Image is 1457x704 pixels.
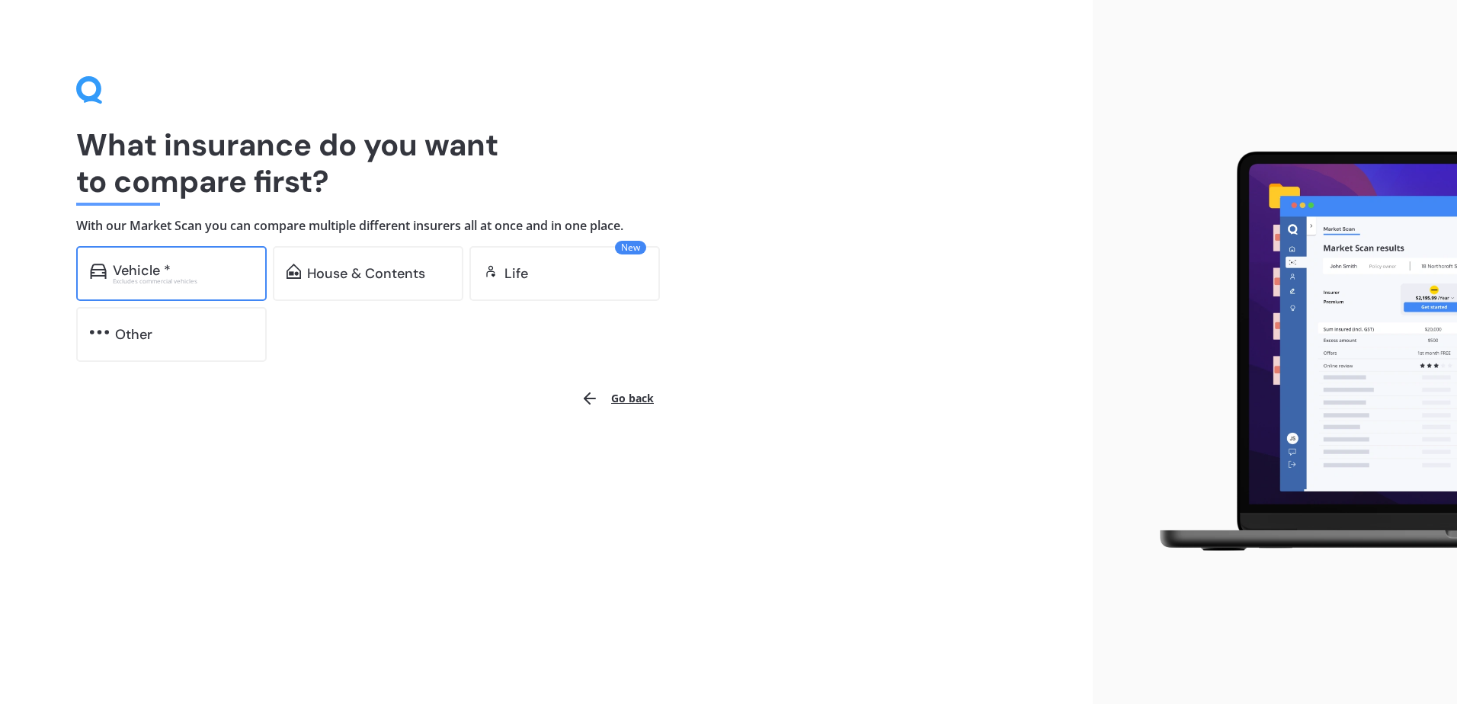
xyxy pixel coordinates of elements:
[90,264,107,279] img: car.f15378c7a67c060ca3f3.svg
[113,263,171,278] div: Vehicle *
[287,264,301,279] img: home-and-contents.b802091223b8502ef2dd.svg
[483,264,498,279] img: life.f720d6a2d7cdcd3ad642.svg
[572,380,663,417] button: Go back
[504,266,528,281] div: Life
[1138,142,1457,562] img: laptop.webp
[115,327,152,342] div: Other
[76,218,1017,234] h4: With our Market Scan you can compare multiple different insurers all at once and in one place.
[90,325,109,340] img: other.81dba5aafe580aa69f38.svg
[615,241,646,254] span: New
[307,266,425,281] div: House & Contents
[76,126,1017,200] h1: What insurance do you want to compare first?
[113,278,253,284] div: Excludes commercial vehicles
